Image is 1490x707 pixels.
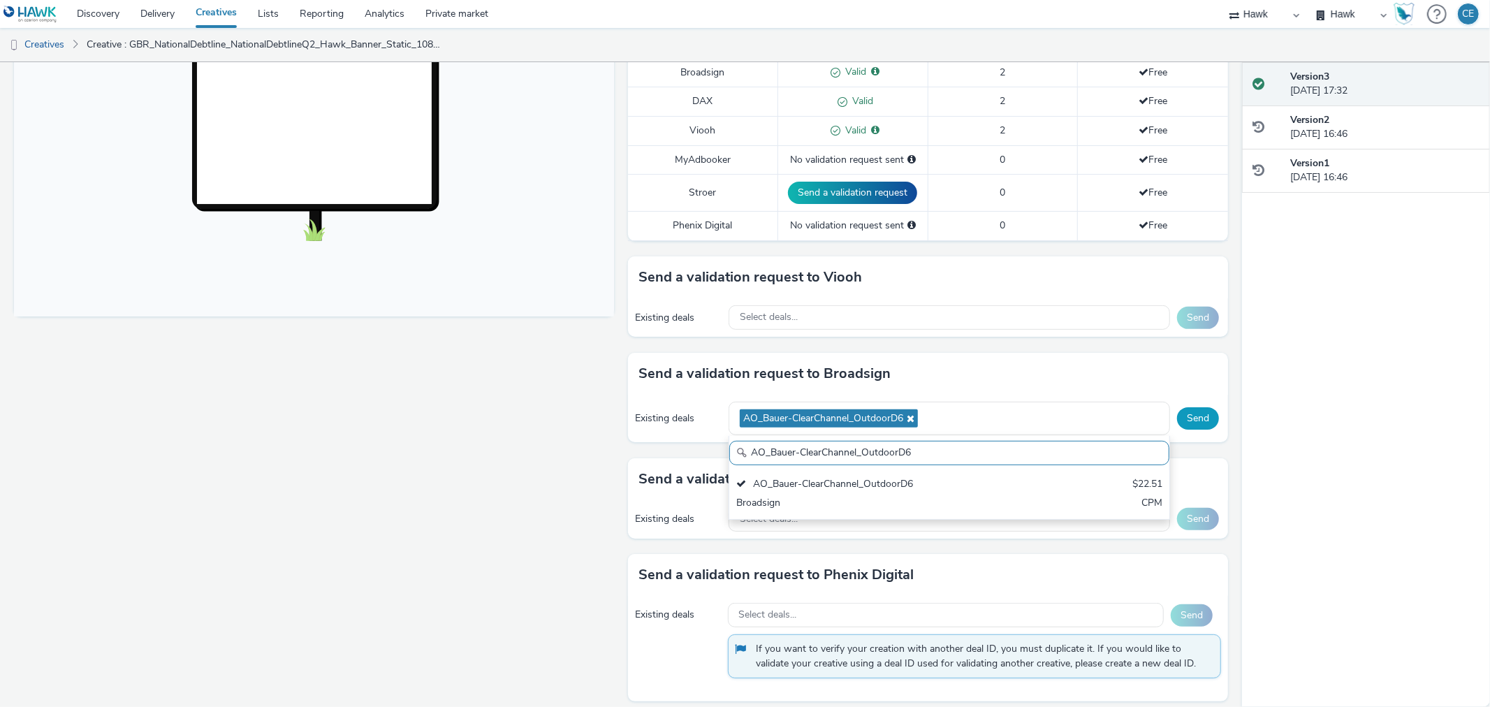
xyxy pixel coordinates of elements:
input: Search...... [729,441,1169,465]
div: $22.51 [1132,477,1162,493]
button: Send [1171,604,1213,627]
div: CPM [1141,496,1162,512]
button: Send a validation request [788,182,917,204]
span: Free [1139,219,1167,232]
span: 0 [1000,153,1005,166]
div: Please select a deal below and click on Send to send a validation request to Phenix Digital. [907,219,916,233]
h3: Send a validation request to MyAdbooker [638,469,908,490]
span: Select deals... [740,312,798,323]
button: Send [1177,407,1219,430]
div: Existing deals [635,608,721,622]
td: MyAdbooker [628,145,778,174]
td: Broadsign [628,58,778,87]
div: Existing deals [635,512,722,526]
td: Stroer [628,175,778,212]
span: Valid [840,65,866,78]
div: CE [1463,3,1475,24]
a: Creative : GBR_NationalDebtline_NationalDebtlineQ2_Hawk_Banner_Static_1080x1920_Cope_20250410 [80,28,452,61]
div: [DATE] 16:46 [1290,156,1479,185]
div: Existing deals [635,411,722,425]
span: Select deals... [739,609,797,621]
div: No validation request sent [785,219,921,233]
div: [DATE] 16:46 [1290,113,1479,142]
button: Send [1177,508,1219,530]
div: Existing deals [635,311,722,325]
span: 2 [1000,94,1005,108]
strong: Version 2 [1290,113,1329,126]
span: 2 [1000,124,1005,137]
img: undefined Logo [3,6,57,23]
span: Free [1139,124,1167,137]
span: 0 [1000,186,1005,199]
strong: Version 1 [1290,156,1329,170]
h3: Send a validation request to Phenix Digital [638,564,914,585]
a: Hawk Academy [1394,3,1420,25]
img: Hawk Academy [1394,3,1415,25]
div: Please select a deal below and click on Send to send a validation request to MyAdbooker. [907,153,916,167]
span: Valid [847,94,873,108]
div: No validation request sent [785,153,921,167]
span: AO_Bauer-ClearChannel_OutdoorD6 [743,413,903,425]
span: 2 [1000,66,1005,79]
strong: Version 3 [1290,70,1329,83]
div: AO_Bauer-ClearChannel_OutdoorD6 [736,477,1018,493]
td: Phenix Digital [628,212,778,240]
span: If you want to verify your creation with another deal ID, you must duplicate it. If you would lik... [757,642,1206,671]
div: [DATE] 17:32 [1290,70,1479,99]
span: Free [1139,153,1167,166]
td: Viooh [628,117,778,146]
span: Select deals... [740,513,798,525]
img: Advertisement preview [234,43,365,278]
div: Broadsign [736,496,1018,512]
span: Free [1139,186,1167,199]
td: DAX [628,87,778,117]
span: Free [1139,94,1167,108]
h3: Send a validation request to Broadsign [638,363,891,384]
span: Free [1139,66,1167,79]
h3: Send a validation request to Viooh [638,267,862,288]
span: Valid [840,124,866,137]
span: 0 [1000,219,1005,232]
button: Send [1177,307,1219,329]
img: dooh [7,38,21,52]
